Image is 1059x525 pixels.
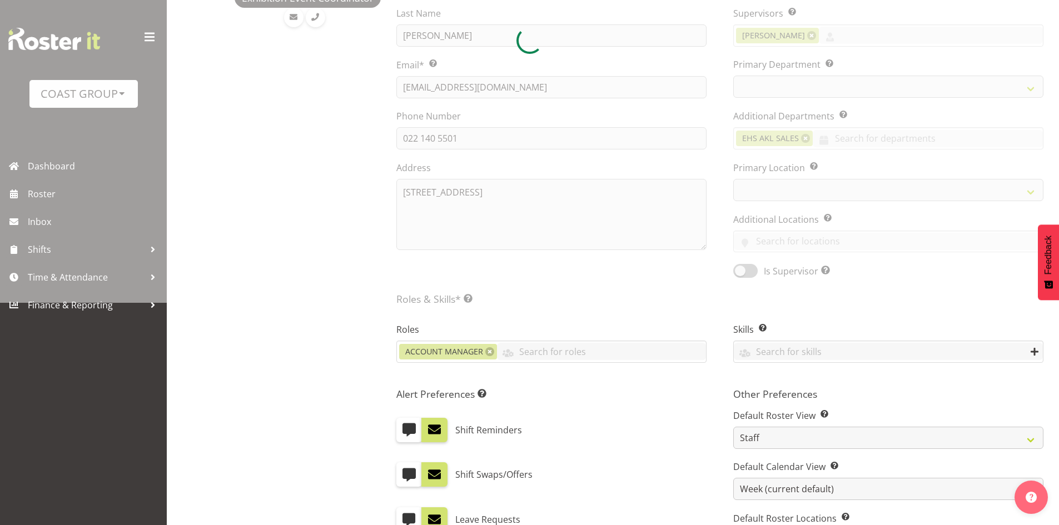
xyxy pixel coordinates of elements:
[733,388,1043,400] h5: Other Preferences
[733,409,1043,422] label: Default Roster View
[1043,236,1053,274] span: Feedback
[497,343,706,360] input: Search for roles
[455,418,522,442] label: Shift Reminders
[1026,492,1037,503] img: help-xxl-2.png
[733,512,1043,525] label: Default Roster Locations
[396,323,707,336] label: Roles
[734,343,1043,360] input: Search for skills
[28,297,145,313] span: Finance & Reporting
[1038,224,1059,300] button: Feedback - Show survey
[455,462,533,487] label: Shift Swaps/Offers
[733,323,1043,336] label: Skills
[405,346,483,358] span: ACCOUNT MANAGER
[733,460,1043,473] label: Default Calendar View
[396,293,1043,305] h5: Roles & Skills*
[396,388,707,400] h5: Alert Preferences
